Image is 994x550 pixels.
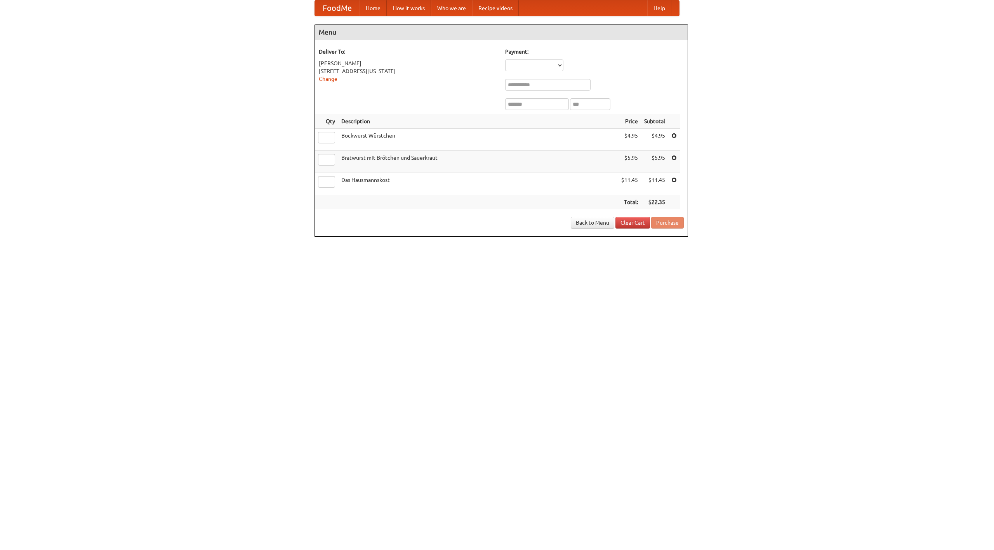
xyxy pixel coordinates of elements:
[641,151,668,173] td: $5.95
[319,59,497,67] div: [PERSON_NAME]
[505,48,684,56] h5: Payment:
[651,217,684,229] button: Purchase
[360,0,387,16] a: Home
[319,76,337,82] a: Change
[319,48,497,56] h5: Deliver To:
[338,173,618,195] td: Das Hausmannskost
[641,173,668,195] td: $11.45
[618,195,641,210] th: Total:
[315,24,688,40] h4: Menu
[618,173,641,195] td: $11.45
[315,0,360,16] a: FoodMe
[387,0,431,16] a: How it works
[618,129,641,151] td: $4.95
[338,114,618,129] th: Description
[641,114,668,129] th: Subtotal
[641,195,668,210] th: $22.35
[472,0,519,16] a: Recipe videos
[615,217,650,229] a: Clear Cart
[431,0,472,16] a: Who we are
[338,151,618,173] td: Bratwurst mit Brötchen und Sauerkraut
[338,129,618,151] td: Bockwurst Würstchen
[618,151,641,173] td: $5.95
[571,217,614,229] a: Back to Menu
[641,129,668,151] td: $4.95
[647,0,671,16] a: Help
[319,67,497,75] div: [STREET_ADDRESS][US_STATE]
[618,114,641,129] th: Price
[315,114,338,129] th: Qty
